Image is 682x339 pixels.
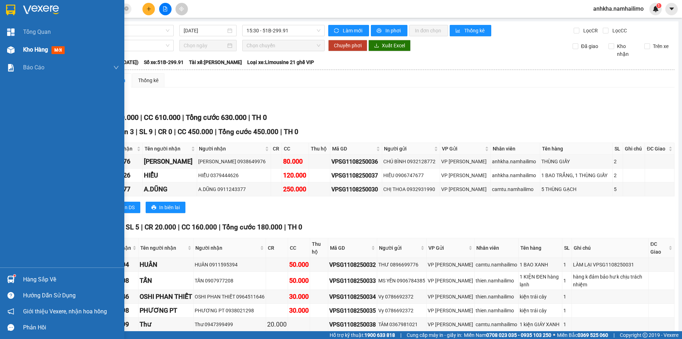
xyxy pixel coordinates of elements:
[440,169,491,182] td: VP Phạm Ngũ Lão
[441,185,489,193] div: VP [PERSON_NAME]
[310,238,328,258] th: Thu hộ
[377,28,383,34] span: printer
[284,128,298,136] span: TH 0
[139,318,194,332] td: Thư
[563,321,570,328] div: 1
[144,184,196,194] div: A.DŨNG
[328,290,377,304] td: VPSG1108250034
[440,182,491,196] td: VP Phạm Ngũ Lão
[492,185,539,193] div: camtu.namhailimo
[68,32,140,42] div: 0379444626
[520,307,561,314] div: kiện trái cây
[486,332,551,338] strong: 0708 023 035 - 0935 103 250
[124,6,129,11] span: close-circle
[139,290,194,304] td: OSHI PHAN THIẾT
[289,260,309,270] div: 50.000
[115,128,134,136] span: Đơn 3
[143,155,197,169] td: Minh Hồng
[6,5,15,15] img: logo-vxr
[136,128,137,136] span: |
[248,113,250,122] span: |
[110,202,140,213] button: printerIn DS
[563,307,570,314] div: 1
[378,277,425,285] div: MS YẾN 0906784385
[614,42,639,58] span: Kho nhận
[610,27,628,35] span: Lọc CC
[427,272,475,290] td: VP Phạm Ngũ Lão
[329,292,376,301] div: VPSG1108250034
[146,6,151,11] span: plus
[442,145,483,153] span: VP Gửi
[334,28,340,34] span: sync
[189,58,242,66] span: Tài xế: [PERSON_NAME]
[289,292,309,302] div: 30.000
[146,202,185,213] button: printerIn biên lai
[7,276,15,283] img: warehouse-icon
[563,261,570,269] div: 1
[289,276,309,286] div: 50.000
[23,63,44,72] span: Báo cáo
[7,308,14,315] span: notification
[288,238,310,258] th: CC
[140,260,192,270] div: HUÂN
[572,238,649,258] th: Ghi chú
[441,171,489,179] div: VP [PERSON_NAME]
[578,332,608,338] strong: 0369 525 060
[140,113,142,122] span: |
[247,58,314,66] span: Loại xe: Limousine 21 ghế VIP
[7,28,15,36] img: dashboard-icon
[23,307,107,316] span: Giới thiệu Vexere, nhận hoa hồng
[67,46,141,56] div: 120.000
[328,272,377,290] td: VPSG1108250033
[68,7,85,14] span: Nhận:
[145,145,190,153] span: Tên người nhận
[218,128,278,136] span: Tổng cước 450.000
[140,306,192,316] div: PHƯƠNG PT
[195,307,265,314] div: PHƯƠNG PT 0938021298
[378,307,425,314] div: Vy 0786692372
[455,28,461,34] span: bar-chart
[288,223,302,231] span: TH 0
[653,6,659,12] img: icon-new-feature
[174,128,176,136] span: |
[280,128,282,136] span: |
[289,306,309,316] div: 30.000
[13,275,16,277] sup: 1
[428,307,473,314] div: VP [PERSON_NAME]
[441,158,489,165] div: VP [PERSON_NAME]
[383,185,439,193] div: CHỊ THOA 0932931990
[282,143,309,155] th: CC
[179,6,184,11] span: aim
[23,322,119,333] div: Phản hồi
[184,42,226,49] input: Chọn ngày
[329,306,376,315] div: VPSG1108250035
[139,258,194,272] td: HUÂN
[195,244,259,252] span: Người nhận
[113,65,119,70] span: down
[7,292,14,299] span: question-circle
[519,238,562,258] th: Tên hàng
[562,238,572,258] th: SL
[7,324,14,331] span: message
[23,274,119,285] div: Hàng sắp về
[266,238,288,258] th: CR
[186,113,247,122] span: Tổng cước 630.000
[271,143,282,155] th: CR
[144,58,184,66] span: Số xe: 51B-299.91
[573,273,647,288] div: hàng k đảm bảo hư k chịu trách nhiệm
[553,334,555,337] span: ⚪️
[613,331,615,339] span: |
[665,3,678,15] button: caret-down
[378,261,425,269] div: THƯ 0896699776
[557,331,608,339] span: Miền Bắc
[182,113,184,122] span: |
[144,113,180,122] span: CC 610.000
[283,184,308,194] div: 250.000
[328,318,377,332] td: VPSG1108250038
[382,42,405,49] span: Xuất Excel
[126,223,139,231] span: SL 5
[309,143,330,155] th: Thu hộ
[657,3,660,8] span: 1
[450,25,491,36] button: bar-chartThống kê
[330,155,382,169] td: VPSG1108250036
